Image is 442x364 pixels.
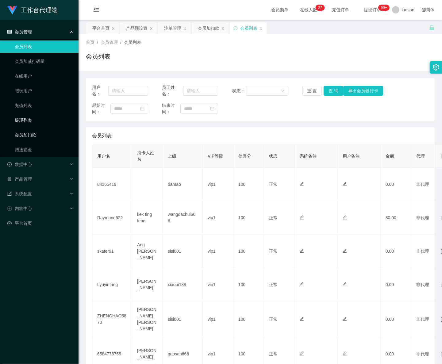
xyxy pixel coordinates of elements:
[163,235,203,268] td: sisi001
[381,301,411,337] td: 0.00
[7,162,32,167] span: 数据中心
[7,191,32,196] span: 系统配置
[108,86,148,96] input: 请输入
[233,301,264,337] td: 100
[183,86,218,96] input: 请输入
[416,249,429,254] span: 非代理
[86,52,110,61] h1: 会员列表
[381,268,411,301] td: 0.00
[97,154,110,159] span: 用户名
[7,177,32,182] span: 产品管理
[386,154,394,159] span: 金额
[140,106,144,111] i: 图标: calendar
[15,144,74,156] a: 赠送彩金
[203,301,233,337] td: vip1
[269,182,278,187] span: 正常
[97,40,98,45] span: /
[343,182,347,186] i: 图标: edit
[7,177,12,181] i: 图标: appstore-o
[416,215,429,220] span: 非代理
[416,317,429,322] span: 非代理
[15,55,74,67] a: 会员加减打码量
[92,132,112,140] span: 会员列表
[381,168,411,201] td: 0.00
[132,201,163,235] td: kek ting feng
[132,301,163,337] td: [PERSON_NAME] [PERSON_NAME]
[92,301,132,337] td: ZHENGHAO6870
[429,25,435,30] i: 图标: unlock
[422,8,426,12] i: 图标: global
[203,168,233,201] td: vip1
[343,86,383,96] button: 导出会员银行卡
[7,217,74,229] a: 图标: dashboard平台首页
[15,114,74,126] a: 提现列表
[92,268,132,301] td: Lyuyinfang
[15,70,74,82] a: 在线用户
[416,282,429,287] span: 非代理
[92,102,110,115] span: 起始时间：
[318,5,320,11] p: 2
[162,102,181,115] span: 结束时间：
[343,249,347,253] i: 图标: edit
[203,201,233,235] td: vip1
[240,22,257,34] div: 会员列表
[7,29,32,34] span: 会员管理
[163,301,203,337] td: sisi001
[7,162,12,167] i: 图标: check-circle-o
[269,249,278,254] span: 正常
[92,235,132,268] td: skater91
[149,27,153,30] i: 图标: close
[269,317,278,322] span: 正常
[300,249,304,253] i: 图标: edit
[163,201,203,235] td: wangdachui666
[7,7,58,12] a: 工作台代理端
[269,215,278,220] span: 正常
[300,351,304,356] i: 图标: edit
[269,351,278,356] span: 正常
[15,85,74,97] a: 陪玩用户
[300,154,317,159] span: 系统备注
[324,86,343,96] button: 查 询
[221,27,225,30] i: 图标: close
[132,268,163,301] td: [PERSON_NAME]
[120,40,121,45] span: /
[361,8,384,12] span: 提现订单
[208,154,223,159] span: VIP等级
[269,282,278,287] span: 正常
[381,235,411,268] td: 0.00
[7,192,12,196] i: 图标: form
[21,0,58,20] h1: 工作台代理端
[302,86,322,96] button: 重 置
[15,129,74,141] a: 会员加扣款
[300,215,304,220] i: 图标: edit
[15,99,74,112] a: 充值列表
[233,201,264,235] td: 100
[416,182,429,187] span: 非代理
[281,89,285,93] i: 图标: down
[183,27,187,30] i: 图标: close
[7,30,12,34] i: 图标: table
[416,154,425,159] span: 代理
[329,8,352,12] span: 充值订单
[269,154,278,159] span: 状态
[259,27,263,30] i: 图标: close
[233,168,264,201] td: 100
[111,27,115,30] i: 图标: close
[203,268,233,301] td: vip1
[316,5,325,11] sup: 27
[300,182,304,186] i: 图标: edit
[379,5,390,11] sup: 1016
[198,22,219,34] div: 会员加扣款
[343,215,347,220] i: 图标: edit
[297,8,320,12] span: 在线人数
[300,317,304,321] i: 图标: edit
[233,26,238,30] i: 图标: sync
[132,235,163,268] td: Ang [PERSON_NAME]
[381,201,411,235] td: 80.00
[162,84,183,97] span: 员工姓名：
[164,22,181,34] div: 注单管理
[233,268,264,301] td: 100
[7,206,12,211] i: 图标: profile
[7,206,32,211] span: 内容中心
[92,84,108,97] span: 用户名：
